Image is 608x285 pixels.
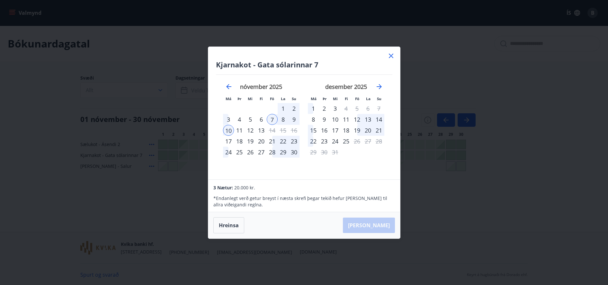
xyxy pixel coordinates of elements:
div: 6 [256,114,267,125]
td: Choose mánudagur, 22. desember 2025 as your check-in date. It’s available. [308,136,319,147]
td: Choose mánudagur, 8. desember 2025 as your check-in date. It’s available. [308,114,319,125]
div: 8 [278,114,289,125]
td: Choose föstudagur, 28. nóvember 2025 as your check-in date. It’s available. [267,147,278,158]
td: Not available. laugardagur, 15. nóvember 2025 [278,125,289,136]
div: 11 [234,125,245,136]
small: Þr [323,96,326,101]
div: 25 [341,136,352,147]
div: 10 [223,125,234,136]
div: 21 [267,136,278,147]
td: Choose mánudagur, 1. desember 2025 as your check-in date. It’s available. [308,103,319,114]
div: 11 [341,114,352,125]
td: Choose fimmtudagur, 4. desember 2025 as your check-in date. It’s available. [341,103,352,114]
small: La [281,96,285,101]
td: Not available. sunnudagur, 16. nóvember 2025 [289,125,300,136]
div: Aðeins innritun í boði [308,114,319,125]
td: Not available. miðvikudagur, 31. desember 2025 [330,147,341,158]
div: 1 [308,103,319,114]
div: 19 [352,125,362,136]
div: Calendar [216,75,392,172]
small: Má [311,96,317,101]
small: Su [377,96,381,101]
div: 23 [289,136,300,147]
div: 25 [234,147,245,158]
div: 30 [289,147,300,158]
span: 20.000 kr. [234,185,255,191]
td: Choose þriðjudagur, 23. desember 2025 as your check-in date. It’s available. [319,136,330,147]
td: Choose miðvikudagur, 3. desember 2025 as your check-in date. It’s available. [330,103,341,114]
td: Choose föstudagur, 19. desember 2025 as your check-in date. It’s available. [352,125,362,136]
div: 2 [319,103,330,114]
small: La [366,96,371,101]
div: 22 [308,136,319,147]
td: Choose föstudagur, 26. desember 2025 as your check-in date. It’s available. [352,136,362,147]
small: Þr [237,96,241,101]
div: 16 [319,125,330,136]
td: Choose laugardagur, 1. nóvember 2025 as your check-in date. It’s available. [278,103,289,114]
div: 20 [256,136,267,147]
div: 15 [308,125,319,136]
div: 24 [330,136,341,147]
small: Mi [248,96,253,101]
td: Not available. sunnudagur, 28. desember 2025 [373,136,384,147]
div: 4 [234,114,245,125]
div: 5 [245,114,256,125]
div: 29 [278,147,289,158]
td: Not available. þriðjudagur, 30. desember 2025 [319,147,330,158]
td: Choose fimmtudagur, 20. nóvember 2025 as your check-in date. It’s available. [256,136,267,147]
div: Aðeins útritun í boði [267,125,278,136]
td: Choose föstudagur, 12. desember 2025 as your check-in date. It’s available. [352,114,362,125]
td: Not available. föstudagur, 5. desember 2025 [352,103,362,114]
td: Choose miðvikudagur, 10. desember 2025 as your check-in date. It’s available. [330,114,341,125]
strong: desember 2025 [325,83,367,91]
td: Choose fimmtudagur, 27. nóvember 2025 as your check-in date. It’s available. [256,147,267,158]
td: Choose miðvikudagur, 19. nóvember 2025 as your check-in date. It’s available. [245,136,256,147]
td: Choose sunnudagur, 23. nóvember 2025 as your check-in date. It’s available. [289,136,300,147]
td: Choose föstudagur, 14. nóvember 2025 as your check-in date. It’s available. [267,125,278,136]
div: 12 [245,125,256,136]
div: Aðeins innritun í boði [223,136,234,147]
td: Choose fimmtudagur, 6. nóvember 2025 as your check-in date. It’s available. [256,114,267,125]
div: 13 [256,125,267,136]
small: Má [226,96,231,101]
small: Fi [345,96,348,101]
td: Choose þriðjudagur, 16. desember 2025 as your check-in date. It’s available. [319,125,330,136]
div: 12 [352,114,362,125]
div: 23 [319,136,330,147]
td: Choose laugardagur, 22. nóvember 2025 as your check-in date. It’s available. [278,136,289,147]
td: Choose þriðjudagur, 9. desember 2025 as your check-in date. It’s available. [319,114,330,125]
td: Choose miðvikudagur, 24. desember 2025 as your check-in date. It’s available. [330,136,341,147]
div: 9 [319,114,330,125]
td: Choose sunnudagur, 21. desember 2025 as your check-in date. It’s available. [373,125,384,136]
td: Not available. mánudagur, 29. desember 2025 [308,147,319,158]
td: Choose sunnudagur, 30. nóvember 2025 as your check-in date. It’s available. [289,147,300,158]
td: Choose þriðjudagur, 2. desember 2025 as your check-in date. It’s available. [319,103,330,114]
td: Choose þriðjudagur, 11. nóvember 2025 as your check-in date. It’s available. [234,125,245,136]
div: Aðeins útritun í boði [341,103,352,114]
div: 26 [245,147,256,158]
td: Choose mánudagur, 24. nóvember 2025 as your check-in date. It’s available. [223,147,234,158]
div: 20 [362,125,373,136]
div: 27 [256,147,267,158]
div: Move forward to switch to the next month. [375,83,383,91]
div: Aðeins útritun í boði [352,136,362,147]
td: Choose þriðjudagur, 4. nóvember 2025 as your check-in date. It’s available. [234,114,245,125]
div: 3 [330,103,341,114]
h4: Kjarnakot - Gata sólarinnar 7 [216,60,392,69]
button: Hreinsa [213,217,244,233]
div: 14 [373,114,384,125]
div: 1 [278,103,289,114]
div: 28 [267,147,278,158]
strong: nóvember 2025 [240,83,282,91]
p: * Endanlegt verð getur breyst í næsta skrefi þegar tekið hefur [PERSON_NAME] til allra viðeigandi... [213,195,395,208]
span: 3 Nætur: [213,185,233,191]
small: Su [292,96,296,101]
td: Choose fimmtudagur, 18. desember 2025 as your check-in date. It’s available. [341,125,352,136]
small: Fi [260,96,263,101]
div: 2 [289,103,300,114]
td: Choose fimmtudagur, 13. nóvember 2025 as your check-in date. It’s available. [256,125,267,136]
div: 3 [223,114,234,125]
td: Choose laugardagur, 20. desember 2025 as your check-in date. It’s available. [362,125,373,136]
td: Selected. laugardagur, 8. nóvember 2025 [278,114,289,125]
td: Selected as start date. föstudagur, 7. nóvember 2025 [267,114,278,125]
